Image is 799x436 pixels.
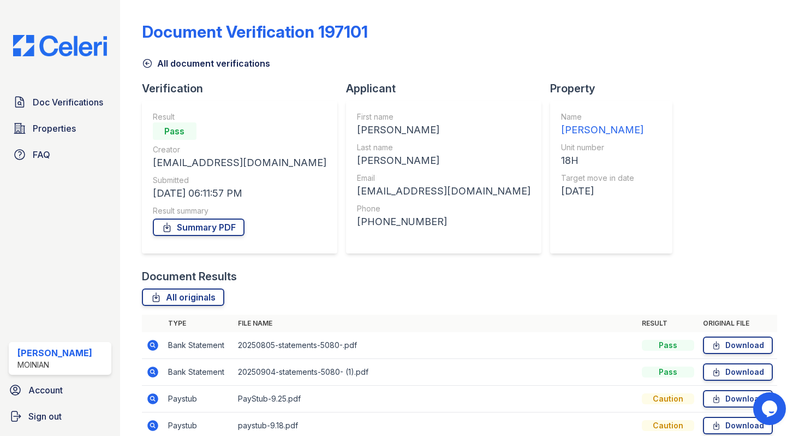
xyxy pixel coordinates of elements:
th: Type [164,315,234,332]
div: [PHONE_NUMBER] [357,214,530,229]
div: Email [357,173,530,184]
span: Properties [33,122,76,135]
div: [EMAIL_ADDRESS][DOMAIN_NAME] [153,155,326,170]
div: [EMAIL_ADDRESS][DOMAIN_NAME] [357,184,530,199]
a: Doc Verifications [9,91,111,113]
div: Property [550,81,681,96]
a: Name [PERSON_NAME] [561,111,643,138]
a: Download [703,363,773,381]
span: Sign out [28,410,62,423]
td: Paystub [164,386,234,413]
div: Result summary [153,205,326,216]
div: Verification [142,81,346,96]
div: Pass [153,122,196,140]
div: [DATE] [561,184,643,199]
div: [PERSON_NAME] [357,153,530,168]
td: Bank Statement [164,332,234,359]
span: Account [28,384,63,397]
div: Last name [357,142,530,153]
div: Creator [153,144,326,155]
td: Bank Statement [164,359,234,386]
div: Moinian [17,360,92,370]
div: Submitted [153,175,326,186]
div: Pass [642,367,694,378]
img: CE_Logo_Blue-a8612792a0a2168367f1c8372b55b34899dd931a85d93a1a3d3e32e68fde9ad4.png [4,35,116,56]
a: Sign out [4,405,116,427]
div: Applicant [346,81,550,96]
a: All originals [142,288,224,306]
a: Download [703,337,773,354]
a: Download [703,417,773,434]
a: All document verifications [142,57,270,70]
span: FAQ [33,148,50,161]
div: [PERSON_NAME] [561,122,643,138]
div: Result [153,111,326,122]
div: Unit number [561,142,643,153]
th: Result [637,315,699,332]
a: Properties [9,117,111,139]
div: Pass [642,340,694,351]
span: Doc Verifications [33,96,103,109]
div: [PERSON_NAME] [17,346,92,360]
div: Document Verification 197101 [142,22,368,42]
a: FAQ [9,144,111,166]
a: Download [703,390,773,408]
div: Name [561,111,643,122]
div: [PERSON_NAME] [357,122,530,138]
div: Caution [642,393,694,404]
td: 20250904-statements-5080- (1).pdf [234,359,637,386]
a: Account [4,379,116,401]
td: 20250805-statements-5080-.pdf [234,332,637,359]
div: Document Results [142,269,237,284]
div: Caution [642,420,694,431]
a: Summary PDF [153,219,245,236]
div: [DATE] 06:11:57 PM [153,186,326,201]
iframe: chat widget [753,392,788,425]
div: First name [357,111,530,122]
th: Original file [699,315,777,332]
td: PayStub-9.25.pdf [234,386,637,413]
div: Phone [357,203,530,214]
div: 18H [561,153,643,168]
th: File name [234,315,637,332]
div: Target move in date [561,173,643,184]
